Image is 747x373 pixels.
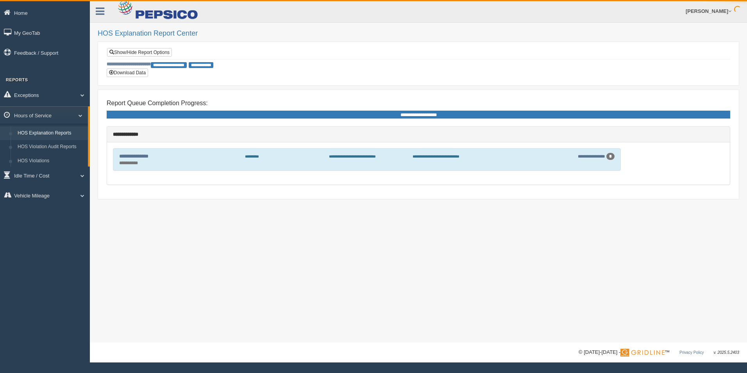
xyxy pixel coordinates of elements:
h2: HOS Explanation Report Center [98,30,739,38]
a: HOS Violation Audit Reports [14,140,88,154]
h4: Report Queue Completion Progress: [107,100,730,107]
div: © [DATE]-[DATE] - ™ [579,348,739,357]
a: HOS Explanation Reports [14,126,88,140]
img: Gridline [620,349,665,357]
a: Show/Hide Report Options [107,48,172,57]
button: Download Data [107,68,148,77]
span: v. 2025.5.2403 [714,350,739,355]
a: HOS Violations [14,154,88,168]
a: Privacy Policy [679,350,704,355]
